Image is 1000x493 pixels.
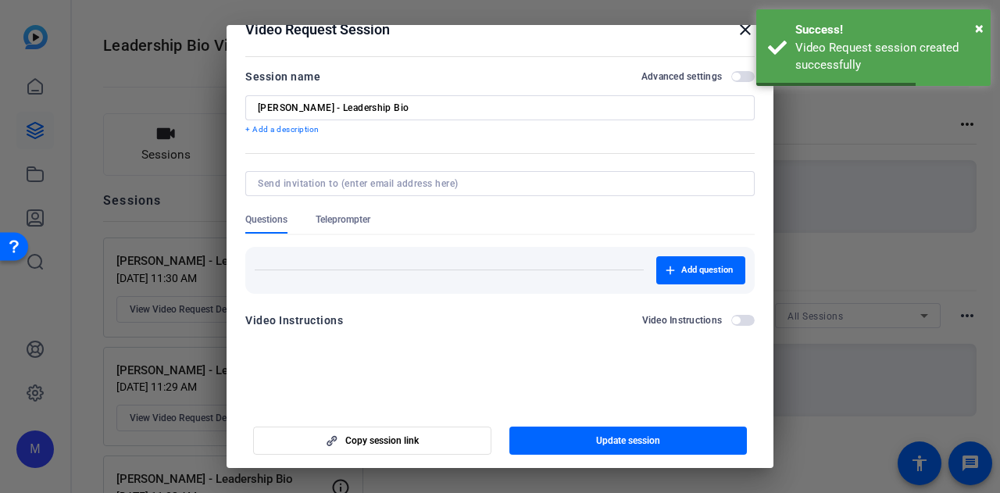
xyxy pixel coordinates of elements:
[316,213,370,226] span: Teleprompter
[795,21,979,39] div: Success!
[245,311,343,330] div: Video Instructions
[975,16,984,40] button: Close
[345,434,419,447] span: Copy session link
[245,213,287,226] span: Questions
[641,70,722,83] h2: Advanced settings
[245,20,755,39] div: Video Request Session
[681,264,733,277] span: Add question
[245,67,320,86] div: Session name
[509,427,748,455] button: Update session
[795,39,979,74] div: Video Request session created successfully
[596,434,660,447] span: Update session
[656,256,745,284] button: Add question
[975,19,984,38] span: ×
[253,427,491,455] button: Copy session link
[258,177,736,190] input: Send invitation to (enter email address here)
[642,314,723,327] h2: Video Instructions
[245,123,755,136] p: + Add a description
[258,102,742,114] input: Enter Session Name
[736,20,755,39] mat-icon: close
